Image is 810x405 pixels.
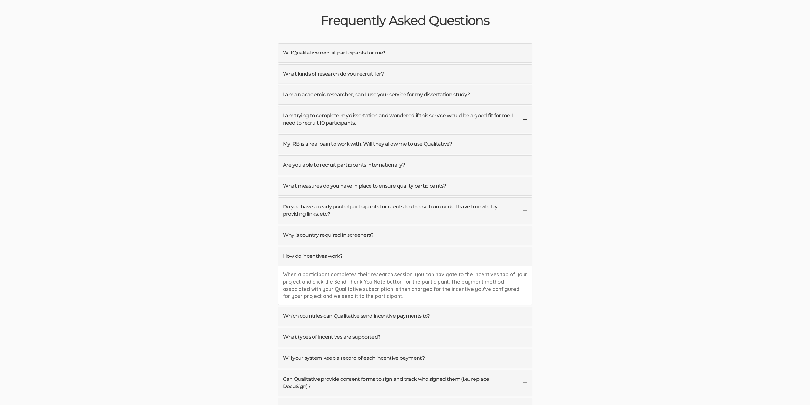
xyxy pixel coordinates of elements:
[278,349,532,368] a: Will your system keep a record of each incentive payment?
[278,198,532,224] a: Do you have a ready pool of participants for clients to choose from or do I have to invite by pro...
[278,13,532,27] h2: Frequently Asked Questions
[278,328,532,347] a: What types of incentives are supported?
[278,44,532,62] a: Will Qualitative recruit participants for me?
[278,135,532,154] a: My IRB is a real pain to work with. Will they allow me to use Qualitative?
[278,307,532,326] a: Which countries can Qualitative send incentive payments to?
[278,106,532,133] a: I am trying to complete my dissertation and wondered if this service would be a good fit for me. ...
[278,226,532,245] a: Why is country required in screeners?
[278,65,532,83] a: What kinds of research do you recruit for?
[278,247,532,266] a: How do incentives work?
[278,177,532,196] a: What measures do you have in place to ensure quality participants?
[278,370,532,396] a: Can Qualitative provide consent forms to sign and track who signed them (i.e., replace DocuSign)?
[278,85,532,104] a: I am an academic researcher, can I use your service for my dissertation study?
[278,156,532,175] a: Are you able to recruit participants internationally?
[278,266,532,305] div: When a participant completes their research session, you can navigate to the Incentives tab of yo...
